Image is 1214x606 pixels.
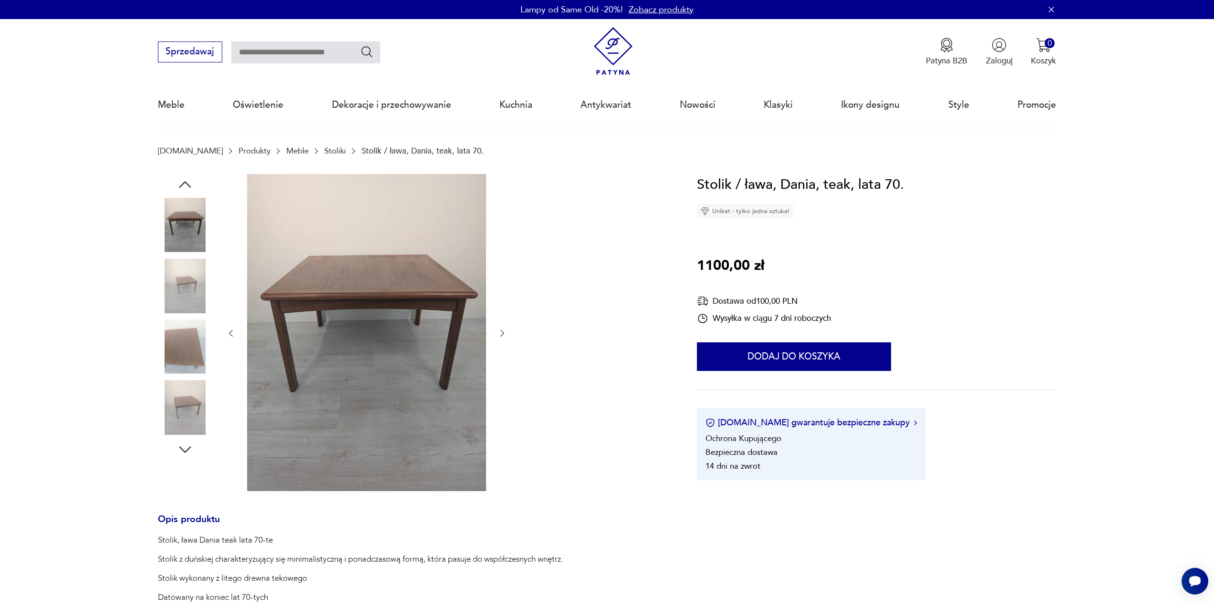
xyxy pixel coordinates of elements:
[158,380,212,434] img: Zdjęcie produktu Stolik / ława, Dania, teak, lata 70.
[706,418,715,428] img: Ikona certyfikatu
[158,554,563,565] p: Stolik z duńskiej charakteryzujący się minimalistyczną i ponadczasową formą, która pasuje do wspó...
[706,417,917,429] button: [DOMAIN_NAME] gwarantuje bezpieczne zakupy
[362,146,484,155] p: Stolik / ława, Dania, teak, lata 70.
[158,592,563,603] p: Datowany na koniec lat 70-tych
[247,174,486,491] img: Zdjęcie produktu Stolik / ława, Dania, teak, lata 70.
[986,38,1013,66] button: Zaloguj
[239,146,270,155] a: Produkty
[324,146,346,155] a: Stoliki
[158,319,212,374] img: Zdjęcie produktu Stolik / ława, Dania, teak, lata 70.
[948,83,969,127] a: Style
[158,534,563,546] p: Stolik, ława Dania teak lata 70-te
[158,146,223,155] a: [DOMAIN_NAME]
[697,313,831,324] div: Wysyłka w ciągu 7 dni roboczych
[332,83,451,127] a: Dekoracje i przechowywanie
[701,207,709,216] img: Ikona diamentu
[1036,38,1051,52] img: Ikona koszyka
[158,83,185,127] a: Meble
[1182,568,1208,595] iframe: Smartsupp widget button
[233,83,283,127] a: Oświetlenie
[158,573,563,584] p: Stolik wykonany z litego drewna tekowego
[697,342,891,371] button: Dodaj do koszyka
[706,461,760,472] li: 14 dni na zwrot
[697,295,831,307] div: Dostawa od 100,00 PLN
[360,45,374,59] button: Szukaj
[158,198,212,252] img: Zdjęcie produktu Stolik / ława, Dania, teak, lata 70.
[841,83,900,127] a: Ikony designu
[914,421,917,425] img: Ikona strzałki w prawo
[1017,83,1056,127] a: Promocje
[1045,38,1055,48] div: 0
[764,83,793,127] a: Klasyki
[158,258,212,313] img: Zdjęcie produktu Stolik / ława, Dania, teak, lata 70.
[992,38,1006,52] img: Ikonka użytkownika
[520,4,623,16] p: Lampy od Same Old -20%!
[581,83,631,127] a: Antykwariat
[926,55,967,66] p: Patyna B2B
[158,49,222,56] a: Sprzedawaj
[629,4,694,16] a: Zobacz produkty
[697,204,793,218] div: Unikat - tylko jedna sztuka!
[158,41,222,62] button: Sprzedawaj
[680,83,716,127] a: Nowości
[158,516,669,535] h3: Opis produktu
[697,295,708,307] img: Ikona dostawy
[1031,55,1056,66] p: Koszyk
[986,55,1013,66] p: Zaloguj
[697,174,904,196] h1: Stolik / ława, Dania, teak, lata 70.
[589,27,637,75] img: Patyna - sklep z meblami i dekoracjami vintage
[939,38,954,52] img: Ikona medalu
[706,433,781,444] li: Ochrona Kupującego
[706,447,778,458] li: Bezpieczna dostawa
[286,146,309,155] a: Meble
[697,255,764,277] p: 1100,00 zł
[499,83,532,127] a: Kuchnia
[1031,38,1056,66] button: 0Koszyk
[926,38,967,66] button: Patyna B2B
[926,38,967,66] a: Ikona medaluPatyna B2B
